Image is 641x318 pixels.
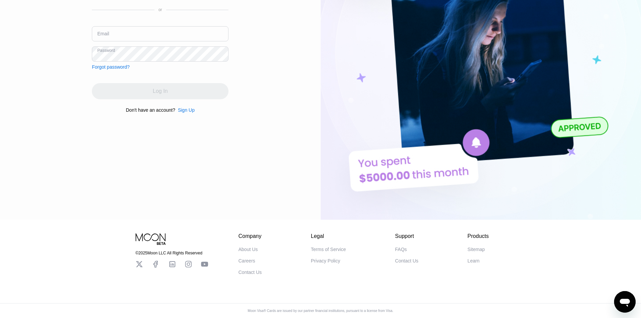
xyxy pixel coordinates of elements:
[467,247,485,252] div: Sitemap
[97,48,115,53] div: Password
[467,258,479,263] div: Learn
[239,270,262,275] div: Contact Us
[467,233,489,239] div: Products
[239,233,262,239] div: Company
[395,247,407,252] div: FAQs
[614,291,636,313] iframe: Button to launch messaging window
[92,64,130,70] div: Forgot password?
[126,107,175,113] div: Don't have an account?
[395,233,418,239] div: Support
[239,258,255,263] div: Careers
[311,247,346,252] div: Terms of Service
[239,247,258,252] div: About Us
[395,258,418,263] div: Contact Us
[97,31,109,36] div: Email
[136,251,208,255] div: © 2025 Moon LLC All Rights Reserved
[311,258,340,263] div: Privacy Policy
[178,107,195,113] div: Sign Up
[158,7,162,12] div: or
[175,107,195,113] div: Sign Up
[242,309,399,313] div: Moon Visa® Cards are issued by our partner financial institutions, pursuant to a license from Visa.
[311,233,346,239] div: Legal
